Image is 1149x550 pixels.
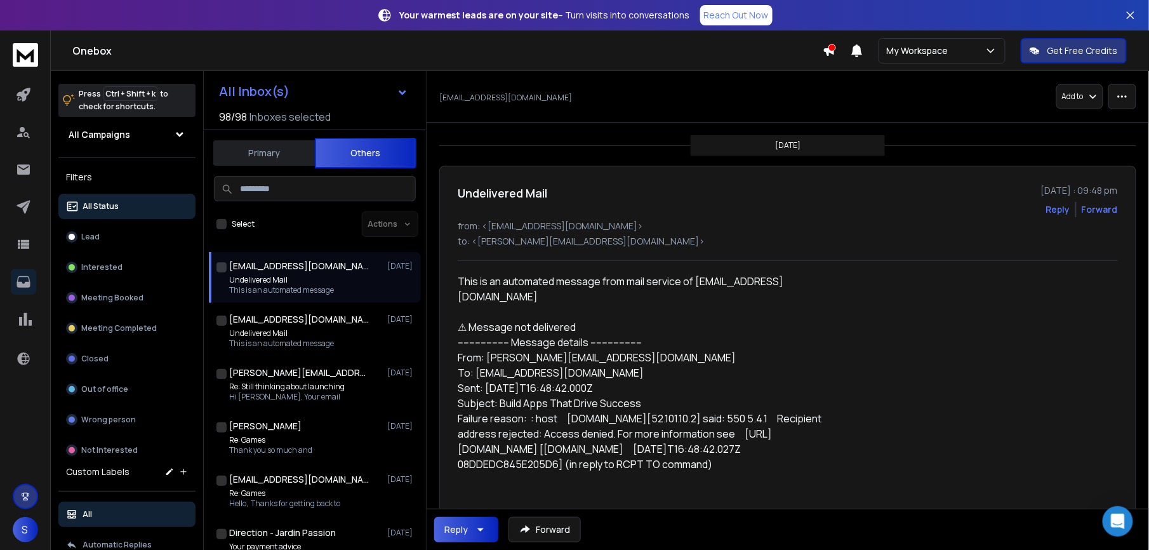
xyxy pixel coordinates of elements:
[66,466,130,478] h3: Custom Labels
[103,86,157,101] span: Ctrl + Shift + k
[508,517,581,542] button: Forward
[704,9,769,22] p: Reach Out Now
[219,109,247,124] span: 98 / 98
[58,168,196,186] h3: Filters
[213,139,315,167] button: Primary
[1103,506,1133,537] div: Open Intercom Messenger
[458,184,547,202] h1: Undelivered Mail
[81,323,157,333] p: Meeting Completed
[58,377,196,402] button: Out of office
[229,339,334,349] p: This is an automated message
[13,517,38,542] button: S
[83,201,119,211] p: All Status
[83,540,152,550] p: Automatic Replies
[229,392,345,402] p: Hi [PERSON_NAME], Your email
[1047,44,1118,57] p: Get Free Credits
[229,382,345,392] p: Re: Still thinking about launching
[229,260,369,272] h1: [EMAIL_ADDRESS][DOMAIN_NAME]
[387,368,416,378] p: [DATE]
[700,5,773,25] a: Reach Out Now
[81,354,109,364] p: Closed
[387,421,416,431] p: [DATE]
[209,79,418,104] button: All Inbox(s)
[249,109,331,124] h3: Inboxes selected
[887,44,953,57] p: My Workspace
[229,328,334,339] p: Undelivered Mail
[229,435,312,445] p: Re: Games
[58,502,196,527] button: All
[58,407,196,433] button: Wrong person
[13,43,38,67] img: logo
[229,488,340,499] p: Re: Games
[83,509,92,520] p: All
[229,313,369,326] h1: [EMAIL_ADDRESS][DOMAIN_NAME]
[229,366,369,379] h1: [PERSON_NAME][EMAIL_ADDRESS][DOMAIN_NAME]
[58,122,196,147] button: All Campaigns
[58,285,196,311] button: Meeting Booked
[81,293,143,303] p: Meeting Booked
[232,219,255,229] label: Select
[229,527,336,539] h1: Direction - Jardin Passion
[72,43,823,58] h1: Onebox
[1062,91,1084,102] p: Add to
[458,235,1118,248] p: to: <[PERSON_NAME][EMAIL_ADDRESS][DOMAIN_NAME]>
[1041,184,1118,197] p: [DATE] : 09:48 pm
[387,528,416,538] p: [DATE]
[434,517,498,542] button: Reply
[229,499,340,509] p: Hello, Thanks for getting back to
[444,523,468,536] div: Reply
[58,346,196,372] button: Closed
[439,93,572,103] p: [EMAIL_ADDRESS][DOMAIN_NAME]
[81,384,128,394] p: Out of office
[219,85,289,98] h1: All Inbox(s)
[58,194,196,219] button: All Status
[58,224,196,250] button: Lead
[1046,203,1070,216] button: Reply
[58,255,196,280] button: Interested
[458,220,1118,232] p: from: <[EMAIL_ADDRESS][DOMAIN_NAME]>
[58,438,196,463] button: Not Interested
[229,473,369,486] h1: [EMAIL_ADDRESS][DOMAIN_NAME]
[387,261,416,271] p: [DATE]
[400,9,690,22] p: – Turn visits into conversations
[775,140,800,151] p: [DATE]
[81,232,100,242] p: Lead
[229,285,334,295] p: This is an automated message
[458,274,839,497] div: This is an automated message from mail service of [EMAIL_ADDRESS][DOMAIN_NAME] ⚠ Message not deli...
[81,262,123,272] p: Interested
[400,9,559,21] strong: Your warmest leads are on your site
[58,316,196,341] button: Meeting Completed
[387,474,416,485] p: [DATE]
[387,314,416,325] p: [DATE]
[1082,203,1118,216] div: Forward
[1021,38,1127,64] button: Get Free Credits
[229,275,334,285] p: Undelivered Mail
[81,415,136,425] p: Wrong person
[81,445,138,455] p: Not Interested
[229,420,302,433] h1: [PERSON_NAME]
[79,88,168,113] p: Press to check for shortcuts.
[229,445,312,455] p: Thank you so much and
[315,138,416,168] button: Others
[69,128,130,141] h1: All Campaigns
